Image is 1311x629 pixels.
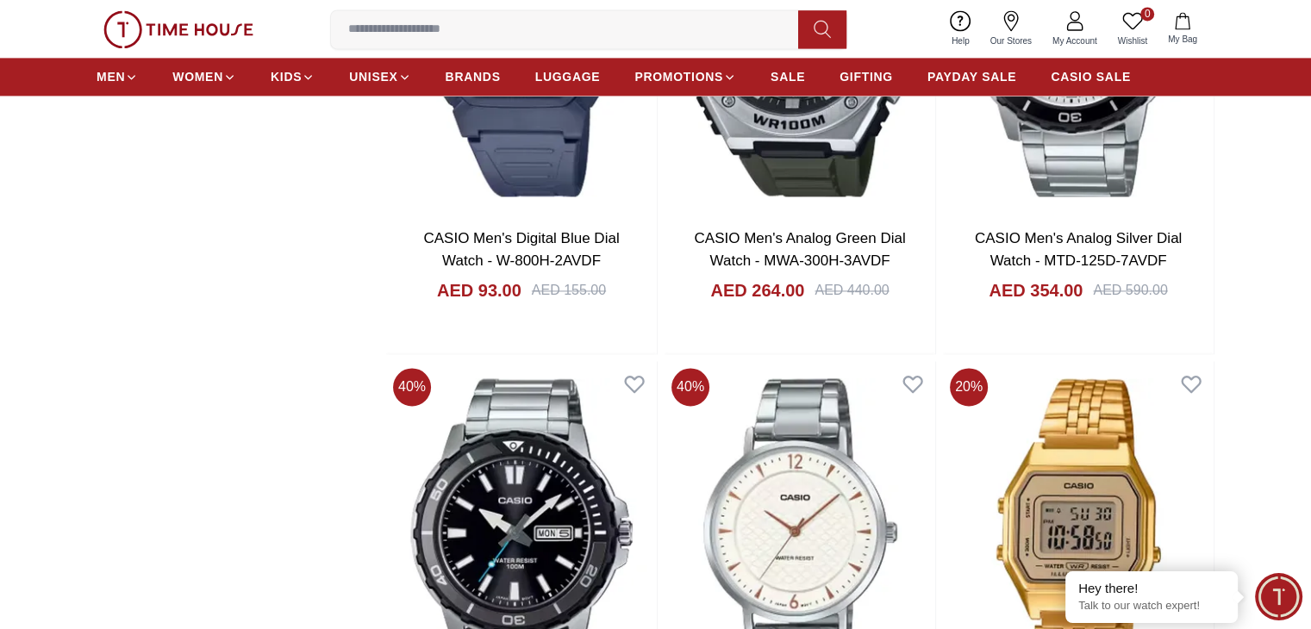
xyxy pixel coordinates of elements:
[1046,34,1104,47] span: My Account
[771,61,805,92] a: SALE
[927,68,1016,85] span: PAYDAY SALE
[437,278,521,302] h4: AED 93.00
[1078,599,1225,613] p: Talk to our watch expert!
[1255,573,1302,620] div: Chat Widget
[1078,580,1225,597] div: Hey there!
[172,68,223,85] span: WOMEN
[983,34,1039,47] span: Our Stores
[634,68,723,85] span: PROMOTIONS
[1140,7,1154,21] span: 0
[1111,34,1154,47] span: Wishlist
[423,230,619,269] a: CASIO Men's Digital Blue Dial Watch - W-800H-2AVDF
[1093,280,1167,301] div: AED 590.00
[1051,61,1131,92] a: CASIO SALE
[446,68,501,85] span: BRANDS
[694,230,905,269] a: CASIO Men's Analog Green Dial Watch - MWA-300H-3AVDF
[980,7,1042,51] a: Our Stores
[97,68,125,85] span: MEN
[1161,33,1204,46] span: My Bag
[950,368,988,406] span: 20 %
[271,68,302,85] span: KIDS
[941,7,980,51] a: Help
[771,68,805,85] span: SALE
[1158,9,1208,49] button: My Bag
[671,368,709,406] span: 40 %
[393,368,431,406] span: 40 %
[535,61,601,92] a: LUGGAGE
[97,61,138,92] a: MEN
[840,68,893,85] span: GIFTING
[634,61,736,92] a: PROMOTIONS
[446,61,501,92] a: BRANDS
[1108,7,1158,51] a: 0Wishlist
[103,10,253,48] img: ...
[349,61,410,92] a: UNISEX
[840,61,893,92] a: GIFTING
[945,34,977,47] span: Help
[535,68,601,85] span: LUGGAGE
[1051,68,1131,85] span: CASIO SALE
[975,230,1182,269] a: CASIO Men's Analog Silver Dial Watch - MTD-125D-7AVDF
[172,61,236,92] a: WOMEN
[710,278,804,302] h4: AED 264.00
[989,278,1083,302] h4: AED 354.00
[532,280,606,301] div: AED 155.00
[349,68,397,85] span: UNISEX
[271,61,315,92] a: KIDS
[815,280,889,301] div: AED 440.00
[927,61,1016,92] a: PAYDAY SALE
